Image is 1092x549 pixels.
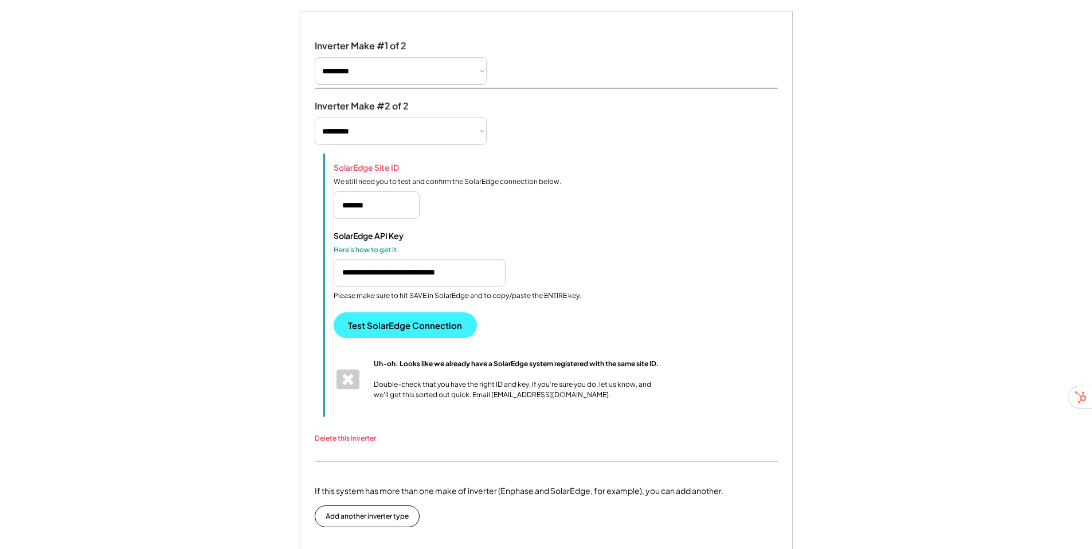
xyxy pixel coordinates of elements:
div: SolarEdge Site ID [334,162,448,172]
div: SolarEdge API Key [334,230,448,241]
div: We still need you to test and confirm the SolarEdge connection below. [334,177,561,187]
div: If this system has more than one make of inverter (Enphase and SolarEdge, for example), you can a... [315,485,723,497]
div: Inverter Make #2 of 2 [315,89,429,115]
strong: Uh-oh. Looks like we already have a SolarEdge system registered with the same site ID. [374,359,659,368]
button: Add another inverter type [315,505,420,527]
div: Double-check that you have the right ID and key. If you're sure you do, let us know, and we'll ge... [374,359,660,400]
div: Delete this inverter [315,434,376,444]
div: Here's how to get it. [334,245,448,254]
button: Test SolarEdge Connection [334,312,477,338]
div: Please make sure to hit SAVE in SolarEdge and to copy/paste the ENTIRE key. [334,291,581,301]
div: Inverter Make #1 of 2 [315,29,429,54]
